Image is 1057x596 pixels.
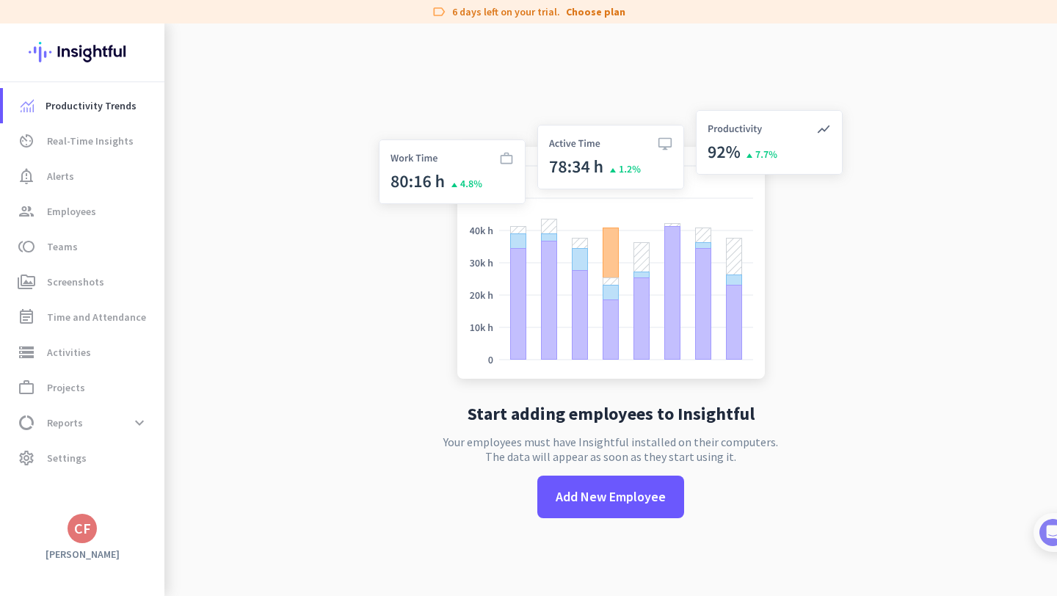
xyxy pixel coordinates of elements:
[18,344,35,361] i: storage
[18,308,35,326] i: event_note
[18,238,35,255] i: toll
[468,405,755,423] h2: Start adding employees to Insightful
[47,344,91,361] span: Activities
[18,132,35,150] i: av_timer
[18,167,35,185] i: notification_important
[3,299,164,335] a: event_noteTime and Attendance
[29,23,136,81] img: Insightful logo
[18,414,35,432] i: data_usage
[3,440,164,476] a: settingsSettings
[3,405,164,440] a: data_usageReportsexpand_more
[3,229,164,264] a: tollTeams
[126,410,153,436] button: expand_more
[18,273,35,291] i: perm_media
[46,97,137,115] span: Productivity Trends
[47,308,146,326] span: Time and Attendance
[3,194,164,229] a: groupEmployees
[74,521,91,536] div: CF
[3,159,164,194] a: notification_importantAlerts
[47,273,104,291] span: Screenshots
[443,435,778,464] p: Your employees must have Insightful installed on their computers. The data will appear as soon as...
[3,335,164,370] a: storageActivities
[368,101,854,393] img: no-search-results
[47,414,83,432] span: Reports
[432,4,446,19] i: label
[18,203,35,220] i: group
[47,449,87,467] span: Settings
[18,379,35,396] i: work_outline
[537,476,684,518] button: Add New Employee
[566,4,625,19] a: Choose plan
[18,449,35,467] i: settings
[3,370,164,405] a: work_outlineProjects
[47,238,78,255] span: Teams
[3,88,164,123] a: menu-itemProductivity Trends
[556,487,666,506] span: Add New Employee
[3,123,164,159] a: av_timerReal-Time Insights
[47,167,74,185] span: Alerts
[47,203,96,220] span: Employees
[3,264,164,299] a: perm_mediaScreenshots
[47,132,134,150] span: Real-Time Insights
[47,379,85,396] span: Projects
[21,99,34,112] img: menu-item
